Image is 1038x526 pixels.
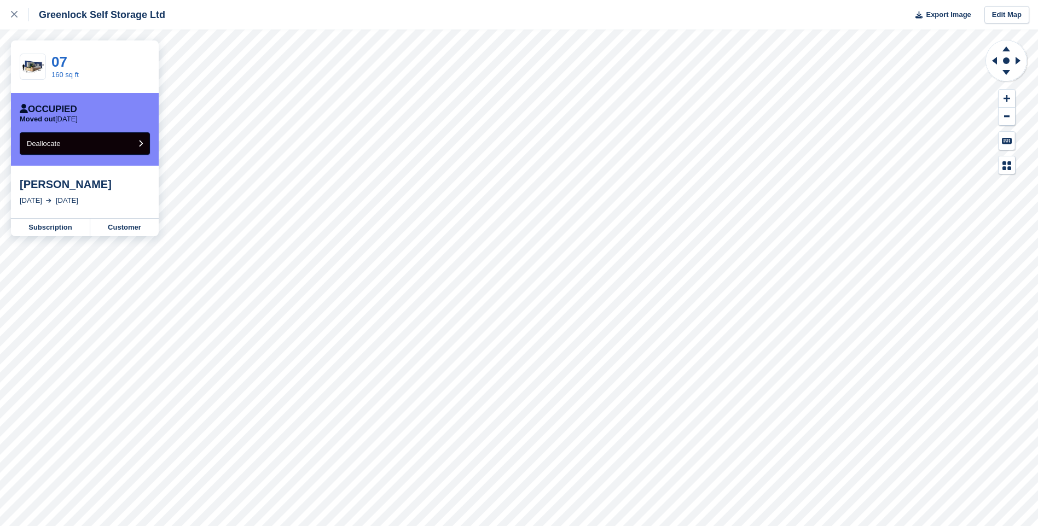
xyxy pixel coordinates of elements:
div: [DATE] [20,195,42,206]
a: 07 [51,54,67,70]
div: [DATE] [56,195,78,206]
button: Export Image [909,6,971,24]
span: Moved out [20,115,55,123]
button: Zoom In [999,90,1015,108]
button: Keyboard Shortcuts [999,132,1015,150]
img: 20-ft-container%20(3).jpg [20,57,45,77]
img: arrow-right-light-icn-cde0832a797a2874e46488d9cf13f60e5c3a73dbe684e267c42b8395dfbc2abf.svg [46,198,51,203]
span: Export Image [926,9,971,20]
span: Deallocate [27,139,60,148]
a: 160 sq ft [51,71,79,79]
div: Greenlock Self Storage Ltd [29,8,165,21]
div: Occupied [20,104,77,115]
a: Customer [90,219,159,236]
button: Map Legend [999,156,1015,174]
button: Deallocate [20,132,150,155]
button: Zoom Out [999,108,1015,126]
a: Edit Map [984,6,1029,24]
p: [DATE] [20,115,78,124]
div: [PERSON_NAME] [20,178,150,191]
a: Subscription [11,219,90,236]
